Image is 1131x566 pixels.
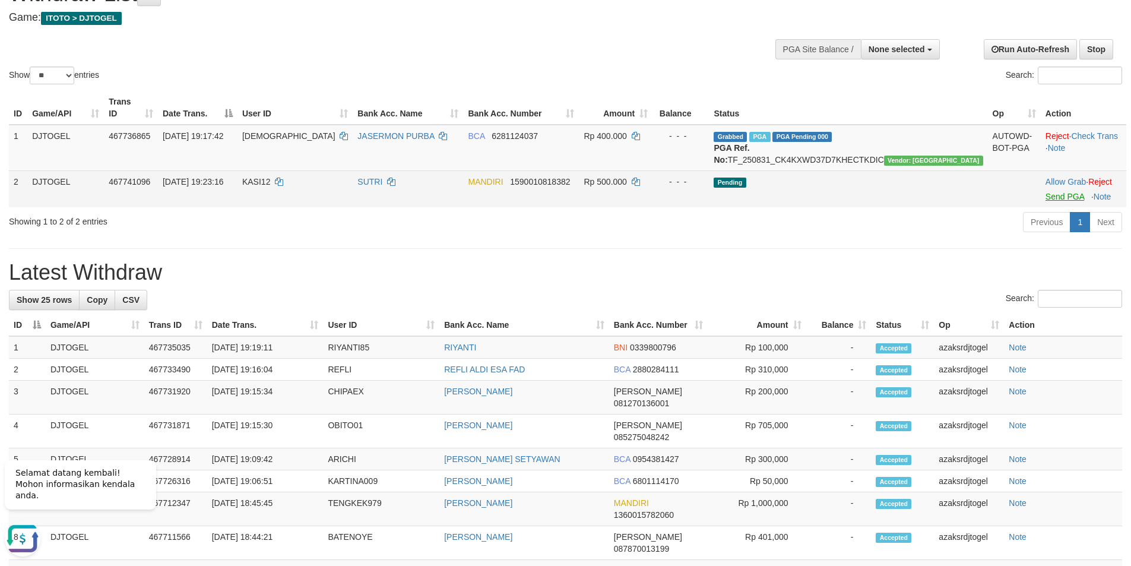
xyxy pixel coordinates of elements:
td: Rp 50,000 [708,470,806,492]
a: Show 25 rows [9,290,80,310]
td: DJTOGEL [46,415,144,448]
td: DJTOGEL [46,359,144,381]
th: Action [1041,91,1126,125]
h4: Game: [9,12,742,24]
button: Open LiveChat chat widget [5,71,40,107]
td: 467731920 [144,381,207,415]
div: Showing 1 to 2 of 2 entries [9,211,462,227]
td: 2 [9,359,46,381]
a: Stop [1079,39,1113,59]
input: Search: [1038,290,1122,308]
span: Accepted [876,387,911,397]
a: RIYANTI [444,343,476,352]
span: [DATE] 19:23:16 [163,177,223,186]
span: BCA [468,131,484,141]
span: Copy 0954381427 to clipboard [633,454,679,464]
th: Op: activate to sort column ascending [988,91,1041,125]
a: Note [1009,343,1027,352]
td: 467726316 [144,470,207,492]
a: Check Trans [1071,131,1118,141]
td: Rp 705,000 [708,415,806,448]
span: BCA [614,476,631,486]
label: Search: [1006,290,1122,308]
span: Show 25 rows [17,295,72,305]
th: Status [709,91,987,125]
label: Search: [1006,67,1122,84]
td: azaksrdjtogel [934,526,1004,560]
td: azaksrdjtogel [934,336,1004,359]
a: [PERSON_NAME] [444,420,512,430]
div: - - - [657,130,704,142]
td: - [806,415,872,448]
a: Send PGA [1046,192,1084,201]
span: PGA Pending [772,132,832,142]
a: Note [1009,454,1027,464]
th: Amount: activate to sort column ascending [579,91,652,125]
span: Accepted [876,343,911,353]
span: Copy 6281124037 to clipboard [492,131,538,141]
td: [DATE] 18:44:21 [207,526,324,560]
h1: Latest Withdraw [9,261,1122,284]
a: Note [1009,476,1027,486]
td: DJTOGEL [46,336,144,359]
a: [PERSON_NAME] [444,387,512,396]
span: 467741096 [109,177,150,186]
span: Copy 6801114170 to clipboard [633,476,679,486]
td: Rp 200,000 [708,381,806,415]
th: Bank Acc. Number: activate to sort column ascending [463,91,579,125]
th: Trans ID: activate to sort column ascending [104,91,158,125]
th: Bank Acc. Name: activate to sort column ascending [353,91,463,125]
span: Accepted [876,533,911,543]
span: Vendor URL: https://checkout4.1velocity.biz [884,156,983,166]
span: Rp 400.000 [584,131,626,141]
td: AUTOWD-BOT-PGA [988,125,1041,171]
a: [PERSON_NAME] [444,498,512,508]
span: [PERSON_NAME] [614,532,682,542]
span: None selected [869,45,925,54]
td: DJTOGEL [27,125,104,171]
th: Balance [652,91,709,125]
td: azaksrdjtogel [934,448,1004,470]
td: OBITO01 [323,415,439,448]
td: [DATE] 19:06:51 [207,470,324,492]
td: KARTINA009 [323,470,439,492]
td: Rp 401,000 [708,526,806,560]
th: Game/API: activate to sort column ascending [46,314,144,336]
a: Note [1009,498,1027,508]
th: Bank Acc. Name: activate to sort column ascending [439,314,609,336]
td: 3 [9,381,46,415]
span: Copy 081270136001 to clipboard [614,399,669,408]
span: Selamat datang kembali! Mohon informasikan kendala anda. [15,18,135,50]
td: - [806,336,872,359]
td: [DATE] 19:15:34 [207,381,324,415]
td: 467711566 [144,526,207,560]
span: MANDIRI [468,177,503,186]
span: Copy 1590010818382 to clipboard [510,177,570,186]
a: Note [1009,365,1027,374]
td: 467712347 [144,492,207,526]
span: BNI [614,343,628,352]
a: Note [1048,143,1066,153]
a: Run Auto-Refresh [984,39,1077,59]
span: Accepted [876,455,911,465]
td: TENGKEK979 [323,492,439,526]
td: 2 [9,170,27,207]
span: Copy 0339800796 to clipboard [630,343,676,352]
span: Rp 500.000 [584,177,626,186]
td: 467733490 [144,359,207,381]
td: 467728914 [144,448,207,470]
td: - [806,526,872,560]
input: Search: [1038,67,1122,84]
td: - [806,492,872,526]
span: KASI12 [242,177,270,186]
th: Amount: activate to sort column ascending [708,314,806,336]
a: Allow Grab [1046,177,1086,186]
td: - [806,470,872,492]
a: JASERMON PURBA [357,131,434,141]
a: Note [1009,420,1027,430]
a: [PERSON_NAME] [444,532,512,542]
th: User ID: activate to sort column ascending [323,314,439,336]
span: BCA [614,454,631,464]
th: Date Trans.: activate to sort column descending [158,91,237,125]
td: azaksrdjtogel [934,381,1004,415]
